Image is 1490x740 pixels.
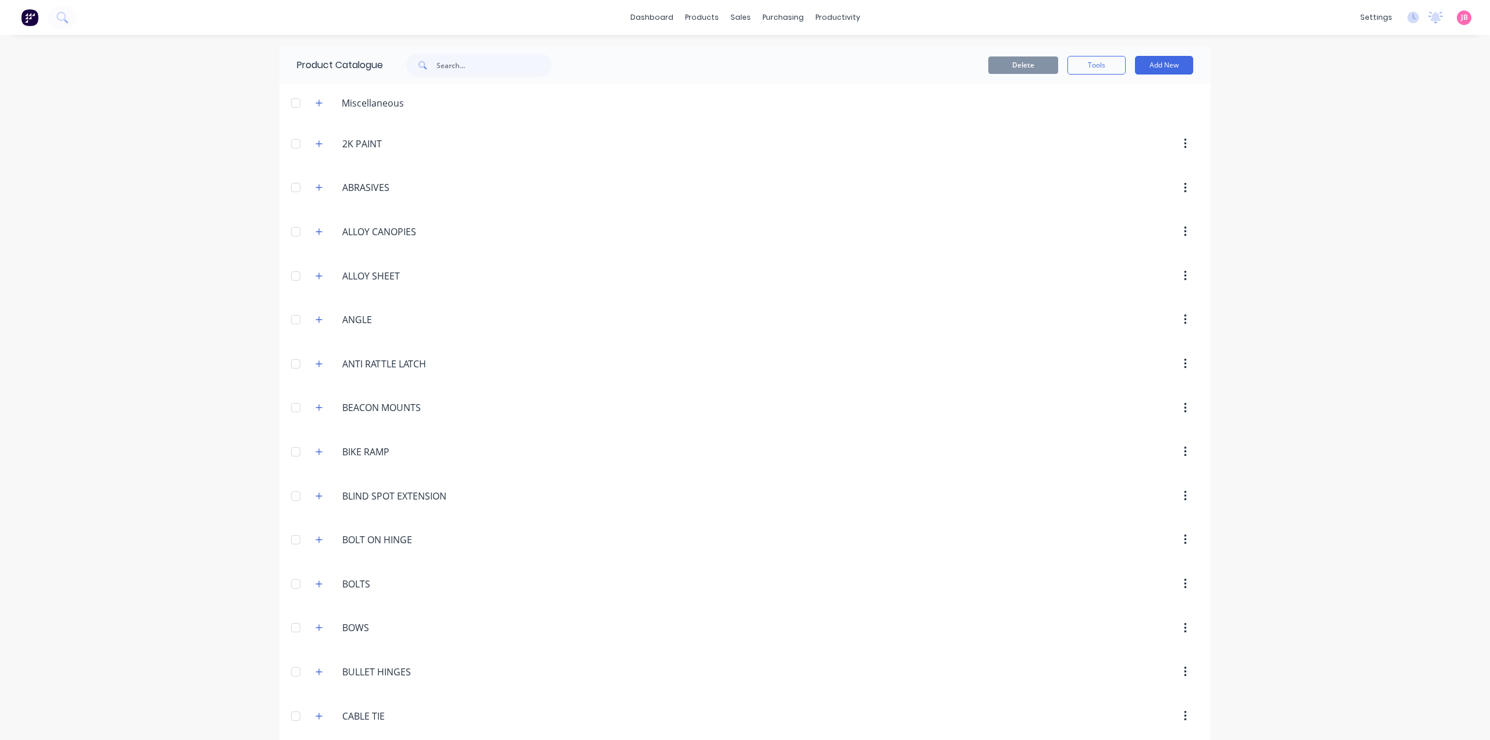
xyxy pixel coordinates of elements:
[757,9,810,26] div: purchasing
[332,96,413,110] div: Miscellaneous
[21,9,38,26] img: Factory
[679,9,725,26] div: products
[342,489,480,503] input: Enter category name
[279,47,383,84] div: Product Catalogue
[1461,12,1468,23] span: JB
[342,269,480,283] input: Enter category name
[342,313,480,327] input: Enter category name
[342,225,480,239] input: Enter category name
[1354,9,1398,26] div: settings
[342,621,480,635] input: Enter category name
[342,357,480,371] input: Enter category name
[342,665,480,679] input: Enter category name
[342,577,480,591] input: Enter category name
[342,180,480,194] input: Enter category name
[342,709,480,723] input: Enter category name
[437,54,552,77] input: Search...
[988,56,1058,74] button: Delete
[1135,56,1193,75] button: Add New
[342,533,480,547] input: Enter category name
[342,445,480,459] input: Enter category name
[342,137,480,151] input: Enter category name
[725,9,757,26] div: sales
[625,9,679,26] a: dashboard
[1067,56,1126,75] button: Tools
[342,401,480,415] input: Enter category name
[810,9,866,26] div: productivity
